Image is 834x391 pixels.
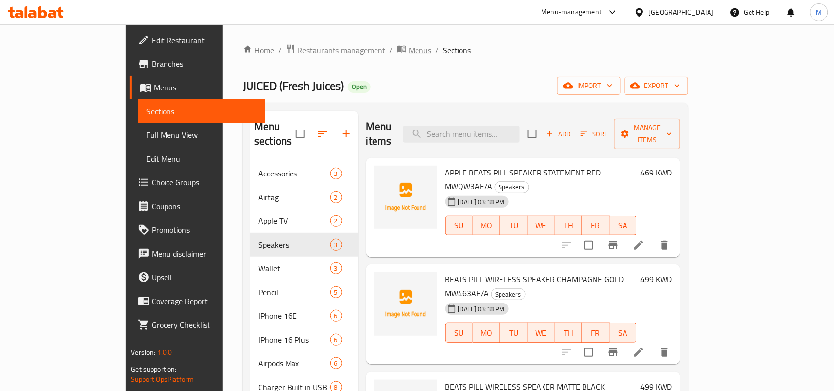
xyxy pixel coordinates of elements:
[586,326,605,340] span: FR
[445,272,624,301] span: BEATS PILL WIRELESS SPEAKER CHAMPAGNE GOLD MW463AE/A
[152,58,257,70] span: Branches
[348,83,371,91] span: Open
[450,218,469,233] span: SU
[250,257,358,280] div: Wallet3
[243,75,344,97] span: JUICED (Fresh Juices)
[445,323,473,343] button: SU
[397,44,431,57] a: Menus
[555,323,582,343] button: TH
[330,334,342,346] div: items
[331,193,342,202] span: 2
[146,105,257,117] span: Sections
[649,7,714,18] div: [GEOGRAPHIC_DATA]
[633,239,645,251] a: Edit menu item
[610,216,637,235] button: SA
[130,242,265,265] a: Menu disclaimer
[330,286,342,298] div: items
[258,286,330,298] span: Pencil
[131,346,155,359] span: Version:
[258,310,330,322] span: IPhone 16E
[330,168,342,179] div: items
[614,326,633,340] span: SA
[586,218,605,233] span: FR
[138,123,265,147] a: Full Menu View
[582,323,609,343] button: FR
[278,44,282,56] li: /
[450,326,469,340] span: SU
[258,239,330,251] span: Speakers
[641,166,672,179] h6: 469 KWD
[528,216,555,235] button: WE
[130,52,265,76] a: Branches
[445,216,473,235] button: SU
[403,126,520,143] input: search
[138,99,265,123] a: Sections
[152,176,257,188] span: Choice Groups
[258,357,330,369] div: Airpods Max
[601,233,625,257] button: Branch-specific-item
[528,323,555,343] button: WE
[146,129,257,141] span: Full Menu View
[330,357,342,369] div: items
[258,215,330,227] span: Apple TV
[152,34,257,46] span: Edit Restaurant
[331,335,342,345] span: 6
[331,217,342,226] span: 2
[574,127,614,142] span: Sort items
[258,191,330,203] span: Airtag
[331,169,342,178] span: 3
[578,127,610,142] button: Sort
[130,76,265,99] a: Menus
[542,6,602,18] div: Menu-management
[258,168,330,179] span: Accessories
[653,341,676,364] button: delete
[557,77,621,95] button: import
[409,44,431,56] span: Menus
[250,162,358,185] div: Accessories3
[579,235,599,256] span: Select to update
[146,153,257,165] span: Edit Menu
[250,185,358,209] div: Airtag2
[495,181,529,193] div: Speakers
[331,311,342,321] span: 6
[297,44,385,56] span: Restaurants management
[131,363,176,376] span: Get support on:
[258,262,330,274] span: Wallet
[152,271,257,283] span: Upsell
[559,218,578,233] span: TH
[250,233,358,257] div: Speakers3
[477,218,496,233] span: MO
[374,166,437,229] img: APPLE BEATS PILL SPEAKER STATEMENT RED MWQW3AE/A
[555,216,582,235] button: TH
[374,272,437,336] img: BEATS PILL WIRELESS SPEAKER CHAMPAGNE GOLD MW463AE/A
[250,280,358,304] div: Pencil5
[130,289,265,313] a: Coverage Report
[130,171,265,194] a: Choice Groups
[454,304,509,314] span: [DATE] 03:18 PM
[582,216,609,235] button: FR
[334,122,358,146] button: Add section
[473,216,500,235] button: MO
[492,289,525,300] span: Speakers
[477,326,496,340] span: MO
[130,218,265,242] a: Promotions
[130,265,265,289] a: Upsell
[473,323,500,343] button: MO
[250,209,358,233] div: Apple TV2
[258,334,330,346] span: IPhone 16 Plus
[581,129,608,140] span: Sort
[565,80,613,92] span: import
[443,44,471,56] span: Sections
[330,215,342,227] div: items
[504,326,523,340] span: TU
[641,272,672,286] h6: 499 KWD
[495,181,529,193] span: Speakers
[532,218,551,233] span: WE
[816,7,822,18] span: M
[348,81,371,93] div: Open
